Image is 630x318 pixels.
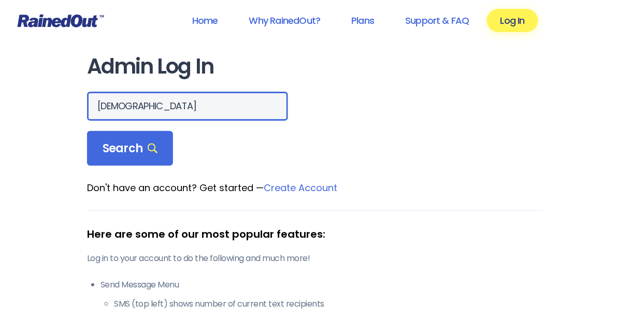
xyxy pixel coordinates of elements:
a: Home [179,9,232,32]
a: Create Account [264,181,337,194]
li: SMS (top left) shows number of current text recipients [114,298,543,310]
div: Here are some of our most popular features: [87,226,543,242]
a: Support & FAQ [392,9,482,32]
span: Search [103,141,157,156]
input: Search Orgs… [87,92,288,121]
p: Log in to your account to do the following and much more! [87,252,543,265]
div: Search [87,131,173,166]
a: Log In [487,9,538,32]
a: Why RainedOut? [236,9,334,32]
h1: Admin Log In [87,55,543,78]
a: Plans [338,9,388,32]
